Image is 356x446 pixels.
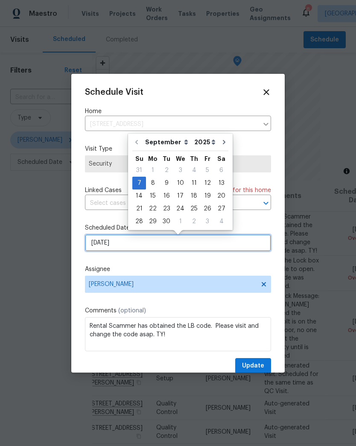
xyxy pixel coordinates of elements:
[146,190,160,202] div: 15
[89,160,267,168] span: Security
[85,186,122,195] span: Linked Cases
[85,118,258,131] input: Enter in an address
[132,203,146,215] div: 21
[217,156,225,162] abbr: Saturday
[201,189,214,202] div: Fri Sep 19 2025
[187,216,201,227] div: 2
[214,189,228,202] div: Sat Sep 20 2025
[173,177,187,189] div: Wed Sep 10 2025
[132,216,146,227] div: 28
[143,136,192,149] select: Month
[173,203,187,215] div: 24
[173,164,187,176] div: 3
[146,216,160,227] div: 29
[118,308,146,314] span: (optional)
[160,177,173,189] div: Tue Sep 09 2025
[214,190,228,202] div: 20
[176,156,185,162] abbr: Wednesday
[214,164,228,177] div: Sat Sep 06 2025
[214,216,228,227] div: 4
[260,197,272,209] button: Open
[242,361,264,371] span: Update
[201,216,214,227] div: 3
[173,202,187,215] div: Wed Sep 24 2025
[146,202,160,215] div: Mon Sep 22 2025
[187,164,201,176] div: 4
[146,215,160,228] div: Mon Sep 29 2025
[201,164,214,177] div: Fri Sep 05 2025
[146,164,160,177] div: Mon Sep 01 2025
[148,156,158,162] abbr: Monday
[214,164,228,176] div: 6
[187,203,201,215] div: 25
[201,164,214,176] div: 5
[214,203,228,215] div: 27
[173,216,187,227] div: 1
[132,215,146,228] div: Sun Sep 28 2025
[146,203,160,215] div: 22
[173,189,187,202] div: Wed Sep 17 2025
[160,189,173,202] div: Tue Sep 16 2025
[214,202,228,215] div: Sat Sep 27 2025
[173,164,187,177] div: Wed Sep 03 2025
[201,215,214,228] div: Fri Oct 03 2025
[85,224,271,232] label: Scheduled Date
[173,177,187,189] div: 10
[192,136,218,149] select: Year
[132,189,146,202] div: Sun Sep 14 2025
[201,177,214,189] div: 12
[201,177,214,189] div: Fri Sep 12 2025
[85,107,271,116] label: Home
[160,216,173,227] div: 30
[135,156,143,162] abbr: Sunday
[85,234,271,251] input: M/D/YYYY
[160,190,173,202] div: 16
[132,177,146,189] div: 7
[187,190,201,202] div: 18
[160,164,173,176] div: 2
[85,88,143,96] span: Schedule Visit
[201,203,214,215] div: 26
[187,177,201,189] div: 11
[214,177,228,189] div: Sat Sep 13 2025
[204,156,210,162] abbr: Friday
[132,190,146,202] div: 14
[146,177,160,189] div: 8
[235,358,271,374] button: Update
[85,306,271,315] label: Comments
[85,197,247,210] input: Select cases
[85,265,271,274] label: Assignee
[85,317,271,351] textarea: Rental Scammer has obtained the LB code. Please visit and change the code asap. TY!
[132,164,146,176] div: 31
[146,189,160,202] div: Mon Sep 15 2025
[262,87,271,97] span: Close
[187,202,201,215] div: Thu Sep 25 2025
[160,164,173,177] div: Tue Sep 02 2025
[187,164,201,177] div: Thu Sep 04 2025
[173,215,187,228] div: Wed Oct 01 2025
[132,177,146,189] div: Sun Sep 07 2025
[146,177,160,189] div: Mon Sep 08 2025
[187,177,201,189] div: Thu Sep 11 2025
[160,215,173,228] div: Tue Sep 30 2025
[130,134,143,151] button: Go to previous month
[201,202,214,215] div: Fri Sep 26 2025
[160,203,173,215] div: 23
[187,189,201,202] div: Thu Sep 18 2025
[214,177,228,189] div: 13
[132,202,146,215] div: Sun Sep 21 2025
[85,145,271,153] label: Visit Type
[146,164,160,176] div: 1
[218,134,231,151] button: Go to next month
[173,190,187,202] div: 17
[214,215,228,228] div: Sat Oct 04 2025
[132,164,146,177] div: Sun Aug 31 2025
[187,215,201,228] div: Thu Oct 02 2025
[190,156,198,162] abbr: Thursday
[89,281,256,288] span: [PERSON_NAME]
[160,177,173,189] div: 9
[163,156,170,162] abbr: Tuesday
[201,190,214,202] div: 19
[160,202,173,215] div: Tue Sep 23 2025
